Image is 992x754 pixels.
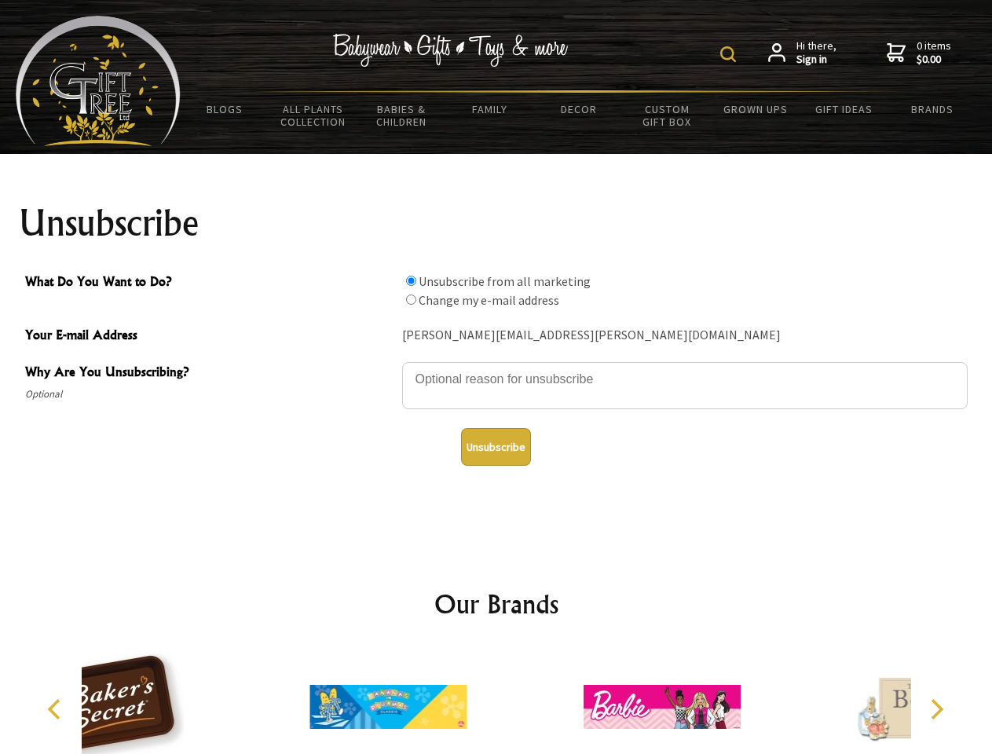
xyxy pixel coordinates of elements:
button: Previous [39,692,74,727]
label: Unsubscribe from all marketing [419,273,591,289]
strong: $0.00 [917,53,951,67]
strong: Sign in [796,53,836,67]
img: Babywear - Gifts - Toys & more [333,34,569,67]
a: Babies & Children [357,93,446,138]
a: Decor [534,93,623,126]
a: Brands [888,93,977,126]
a: BLOGS [181,93,269,126]
a: All Plants Collection [269,93,358,138]
a: Gift Ideas [800,93,888,126]
textarea: Why Are You Unsubscribing? [402,362,968,409]
h1: Unsubscribe [19,204,974,242]
span: 0 items [917,38,951,67]
img: product search [720,46,736,62]
button: Next [919,692,954,727]
a: Family [446,93,535,126]
button: Unsubscribe [461,428,531,466]
a: Grown Ups [711,93,800,126]
span: Your E-mail Address [25,325,394,348]
h2: Our Brands [31,585,961,623]
a: Hi there,Sign in [768,39,836,67]
span: Optional [25,385,394,404]
span: Why Are You Unsubscribing? [25,362,394,385]
img: Babyware - Gifts - Toys and more... [16,16,181,146]
span: What Do You Want to Do? [25,272,394,295]
input: What Do You Want to Do? [406,276,416,286]
span: Hi there, [796,39,836,67]
div: [PERSON_NAME][EMAIL_ADDRESS][PERSON_NAME][DOMAIN_NAME] [402,324,968,348]
a: 0 items$0.00 [887,39,951,67]
label: Change my e-mail address [419,292,559,308]
input: What Do You Want to Do? [406,295,416,305]
a: Custom Gift Box [623,93,712,138]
